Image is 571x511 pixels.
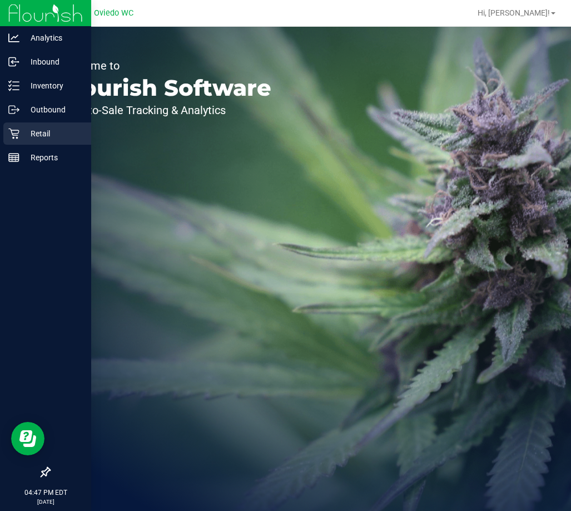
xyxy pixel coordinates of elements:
[11,422,44,455] iframe: Resource center
[19,127,86,140] p: Retail
[5,498,86,506] p: [DATE]
[19,151,86,164] p: Reports
[8,152,19,163] inline-svg: Reports
[19,55,86,68] p: Inbound
[8,80,19,91] inline-svg: Inventory
[60,105,271,116] p: Seed-to-Sale Tracking & Analytics
[8,128,19,139] inline-svg: Retail
[8,104,19,115] inline-svg: Outbound
[94,8,133,18] span: Oviedo WC
[60,60,271,71] p: Welcome to
[8,32,19,43] inline-svg: Analytics
[60,77,271,99] p: Flourish Software
[8,56,19,67] inline-svg: Inbound
[19,79,86,92] p: Inventory
[19,31,86,45] p: Analytics
[19,103,86,116] p: Outbound
[5,488,86,498] p: 04:47 PM EDT
[478,8,550,17] span: Hi, [PERSON_NAME]!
